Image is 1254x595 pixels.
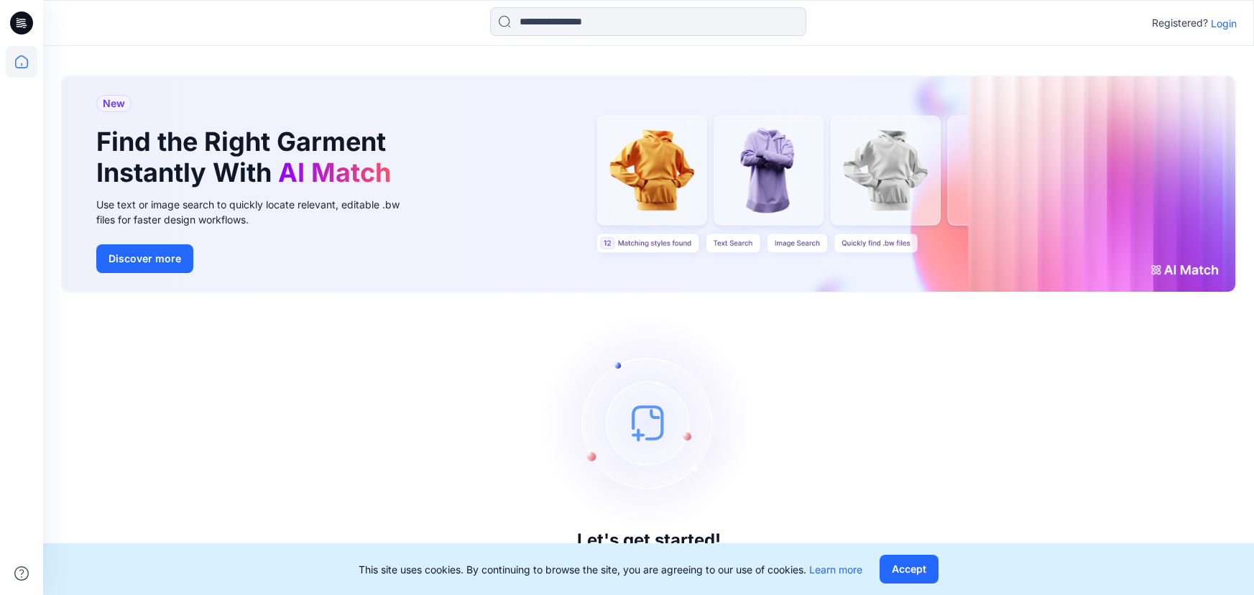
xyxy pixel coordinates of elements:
p: Login [1211,16,1237,31]
h1: Find the Right Garment Instantly With [96,126,398,188]
a: Learn more [809,563,862,576]
span: AI Match [278,157,391,188]
p: Registered? [1152,14,1208,32]
span: New [103,95,125,112]
p: This site uses cookies. By continuing to browse the site, you are agreeing to our use of cookies. [359,562,862,577]
img: empty-state-image.svg [541,315,757,530]
button: Accept [880,555,939,584]
button: Discover more [96,244,193,273]
div: Use text or image search to quickly locate relevant, editable .bw files for faster design workflows. [96,197,420,227]
h3: Let's get started! [577,530,721,550]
